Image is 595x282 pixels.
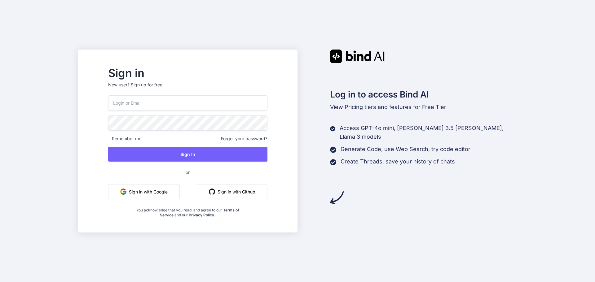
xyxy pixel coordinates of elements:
button: Sign In [108,147,267,162]
div: You acknowledge that you read, and agree to our and our [134,204,241,218]
img: arrow [330,191,344,204]
a: Privacy Policy. [189,213,215,217]
img: Bind AI logo [330,50,385,63]
span: View Pricing [330,104,363,110]
span: Remember me [108,136,141,142]
a: Terms of Service [160,208,239,217]
p: Create Threads, save your history of chats [341,157,455,166]
p: Access GPT-4o mini, [PERSON_NAME] 3.5 [PERSON_NAME], Llama 3 models [340,124,517,141]
span: or [161,165,214,180]
img: google [120,189,126,195]
img: github [209,189,215,195]
span: Forgot your password? [221,136,267,142]
button: Sign in with Github [197,184,267,199]
div: Sign up for free [131,82,162,88]
h2: Sign in [108,68,267,78]
input: Login or Email [108,95,267,111]
p: New user? [108,82,267,95]
button: Sign in with Google [108,184,180,199]
p: Generate Code, use Web Search, try code editor [341,145,470,154]
p: tiers and features for Free Tier [330,103,517,111]
h2: Log in to access Bind AI [330,88,517,101]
